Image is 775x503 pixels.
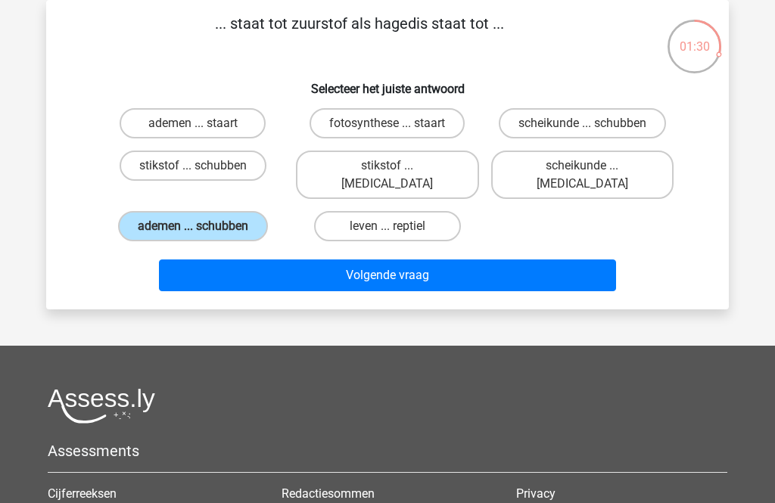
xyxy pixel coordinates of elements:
[516,486,556,501] a: Privacy
[118,211,268,241] label: ademen ... schubben
[48,442,727,460] h5: Assessments
[296,151,478,199] label: stikstof ... [MEDICAL_DATA]
[491,151,674,199] label: scheikunde ... [MEDICAL_DATA]
[48,486,117,501] a: Cijferreeksen
[120,108,266,138] label: ademen ... staart
[70,12,648,57] p: ... staat tot zuurstof als hagedis staat tot ...
[314,211,460,241] label: leven ... reptiel
[666,18,723,56] div: 01:30
[70,70,705,96] h6: Selecteer het juiste antwoord
[159,259,617,291] button: Volgende vraag
[499,108,666,138] label: scheikunde ... schubben
[48,388,155,424] img: Assessly logo
[120,151,266,181] label: stikstof ... schubben
[310,108,465,138] label: fotosynthese ... staart
[282,486,375,501] a: Redactiesommen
